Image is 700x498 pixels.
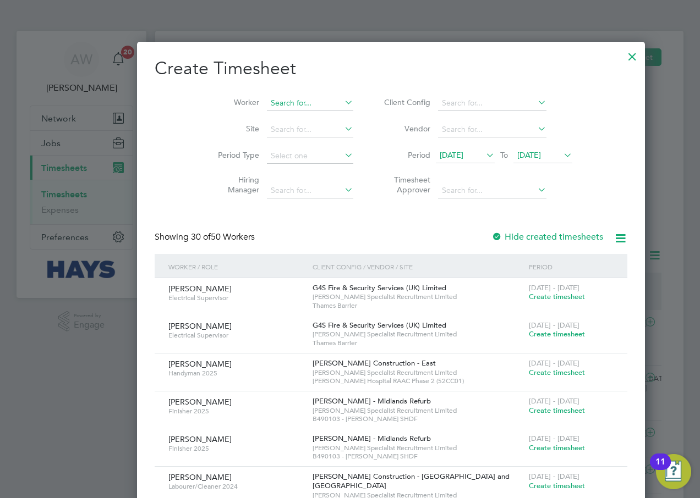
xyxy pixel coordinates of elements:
[497,148,511,162] span: To
[529,481,585,490] span: Create timesheet
[381,175,430,195] label: Timesheet Approver
[210,124,259,134] label: Site
[310,254,526,279] div: Client Config / Vendor / Site
[313,452,523,461] span: B490103 - [PERSON_NAME] SHDF
[529,292,585,301] span: Create timesheet
[313,301,523,310] span: Thames Barrier
[313,330,523,339] span: [PERSON_NAME] Specialist Recruitment Limited
[313,368,523,377] span: [PERSON_NAME] Specialist Recruitment Limited
[210,175,259,195] label: Hiring Manager
[656,454,691,489] button: Open Resource Center, 11 new notifications
[267,96,353,111] input: Search for...
[313,472,510,490] span: [PERSON_NAME] Construction - [GEOGRAPHIC_DATA] and [GEOGRAPHIC_DATA]
[529,406,585,415] span: Create timesheet
[381,150,430,160] label: Period
[313,414,523,423] span: B490103 - [PERSON_NAME] SHDF
[529,358,579,368] span: [DATE] - [DATE]
[191,231,211,242] span: 30 of
[168,407,304,416] span: Finisher 2025
[210,150,259,160] label: Period Type
[166,254,310,279] div: Worker / Role
[438,183,546,198] input: Search for...
[313,283,446,292] span: G4S Fire & Security Services (UK) Limited
[529,472,579,481] span: [DATE] - [DATE]
[168,397,232,407] span: [PERSON_NAME]
[313,377,523,385] span: [PERSON_NAME] Hospital RAAC Phase 2 (52CC01)
[655,462,665,476] div: 11
[313,444,523,452] span: [PERSON_NAME] Specialist Recruitment Limited
[168,472,232,482] span: [PERSON_NAME]
[313,434,431,443] span: [PERSON_NAME] - Midlands Refurb
[267,183,353,198] input: Search for...
[210,97,259,107] label: Worker
[529,434,579,443] span: [DATE] - [DATE]
[313,339,523,347] span: Thames Barrier
[381,124,430,134] label: Vendor
[191,231,255,242] span: 50 Workers
[491,231,603,242] label: Hide created timesheets
[529,283,579,292] span: [DATE] - [DATE]
[313,358,436,368] span: [PERSON_NAME] Construction - East
[313,320,446,330] span: G4S Fire & Security Services (UK) Limited
[529,320,579,330] span: [DATE] - [DATE]
[438,96,546,111] input: Search for...
[155,231,257,243] div: Showing
[267,122,353,137] input: Search for...
[168,294,304,302] span: Electrical Supervisor
[313,406,523,415] span: [PERSON_NAME] Specialist Recruitment Limited
[313,396,431,406] span: [PERSON_NAME] - Midlands Refurb
[168,369,304,378] span: Handyman 2025
[168,359,232,369] span: [PERSON_NAME]
[526,254,616,279] div: Period
[440,150,463,160] span: [DATE]
[529,368,585,377] span: Create timesheet
[529,329,585,339] span: Create timesheet
[517,150,541,160] span: [DATE]
[381,97,430,107] label: Client Config
[168,331,304,340] span: Electrical Supervisor
[313,292,523,301] span: [PERSON_NAME] Specialist Recruitment Limited
[438,122,546,137] input: Search for...
[529,443,585,452] span: Create timesheet
[168,444,304,453] span: Finisher 2025
[168,434,232,444] span: [PERSON_NAME]
[155,57,627,80] h2: Create Timesheet
[168,321,232,331] span: [PERSON_NAME]
[168,284,232,294] span: [PERSON_NAME]
[529,396,579,406] span: [DATE] - [DATE]
[168,482,304,491] span: Labourer/Cleaner 2024
[267,148,353,164] input: Select one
